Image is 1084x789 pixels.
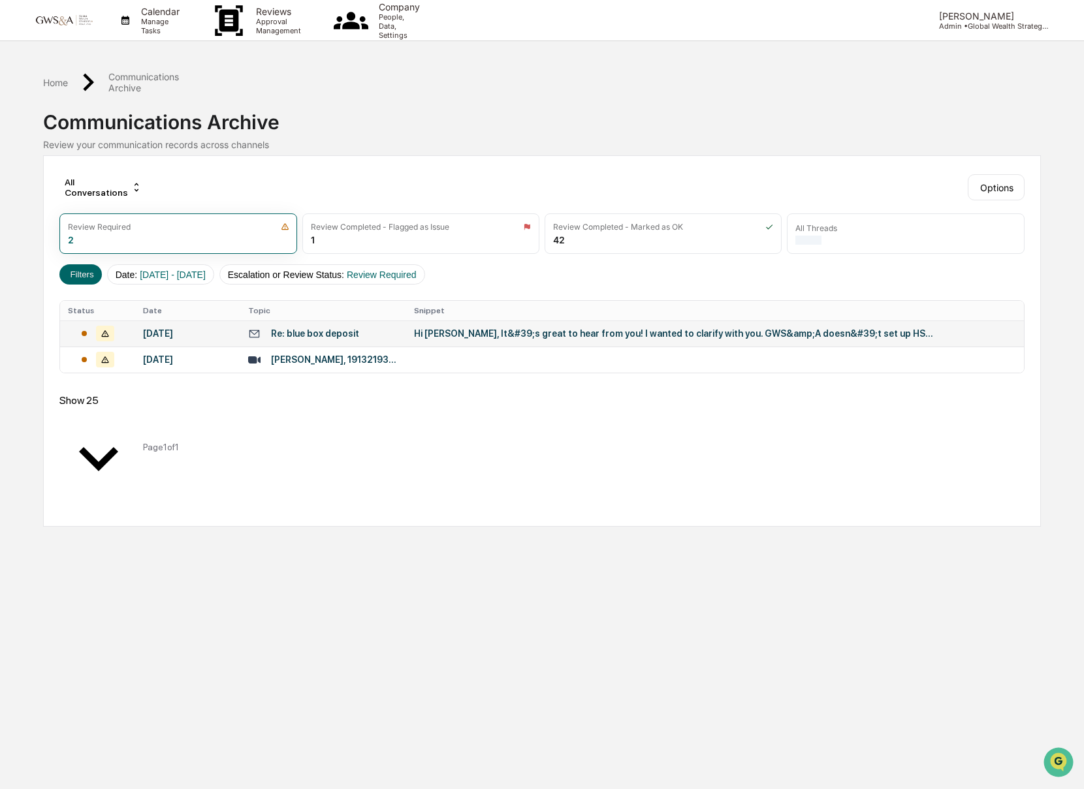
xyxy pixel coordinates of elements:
[13,27,238,48] p: How can we help?
[107,264,214,285] button: Date:[DATE] - [DATE]
[68,222,131,232] div: Review Required
[929,10,1050,22] p: [PERSON_NAME]
[26,164,84,178] span: Preclearance
[553,234,565,245] div: 42
[59,394,138,407] div: Show 25
[246,17,308,35] p: Approval Management
[31,14,94,26] img: logo
[765,223,773,231] img: icon
[968,174,1025,200] button: Options
[59,172,148,203] div: All Conversations
[60,301,135,320] th: Status
[1042,746,1077,781] iframe: Open customer support
[95,166,105,176] div: 🗄️
[246,6,308,17] p: Reviews
[59,264,101,285] button: Filters
[108,71,179,93] div: Communications Archive
[13,166,24,176] div: 🖐️
[311,222,449,232] div: Review Completed - Flagged as Issue
[553,222,683,232] div: Review Completed - Marked as OK
[414,328,936,339] div: Hi [PERSON_NAME], It&#39;s great to hear from you! I wanted to clarify with you. GWS&amp;A doesn&...
[44,100,214,113] div: Start new chat
[44,113,165,123] div: We're available if you need us!
[347,270,417,280] span: Review Required
[222,104,238,119] button: Start new chat
[143,354,232,365] div: [DATE]
[281,223,289,231] img: icon
[108,164,162,178] span: Attestations
[368,1,426,12] p: Company
[135,301,240,320] th: Date
[131,6,186,17] p: Calendar
[43,77,68,88] div: Home
[130,221,158,231] span: Pylon
[271,328,359,339] div: Re: blue box deposit
[929,22,1050,31] p: Admin • Global Wealth Strategies Associates
[13,100,37,123] img: 1746055101610-c473b297-6a78-478c-a979-82029cc54cd1
[89,159,167,183] a: 🗄️Attestations
[26,189,82,202] span: Data Lookup
[140,270,206,280] span: [DATE] - [DATE]
[271,354,398,365] div: [PERSON_NAME], 19132193649
[523,223,531,231] img: icon
[406,301,1024,320] th: Snippet
[68,234,74,245] div: 2
[795,223,837,233] div: All Threads
[43,100,1040,134] div: Communications Archive
[8,184,88,208] a: 🔎Data Lookup
[92,221,158,231] a: Powered byPylon
[43,139,1040,150] div: Review your communication records across channels
[143,328,232,339] div: [DATE]
[13,191,24,201] div: 🔎
[131,17,186,35] p: Manage Tasks
[219,264,425,285] button: Escalation or Review Status:Review Required
[8,159,89,183] a: 🖐️Preclearance
[143,442,179,452] div: Page 1 of 1
[368,12,426,40] p: People, Data, Settings
[311,234,315,245] div: 1
[240,301,406,320] th: Topic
